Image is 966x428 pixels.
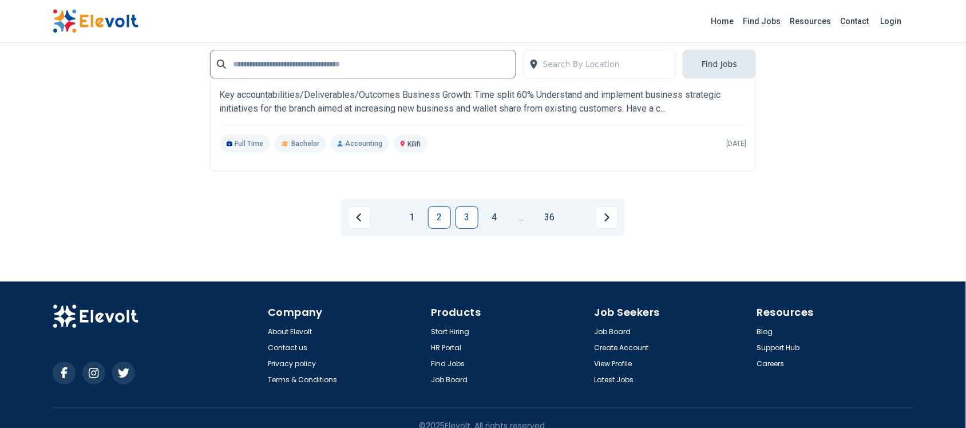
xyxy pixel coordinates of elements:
[431,359,465,368] a: Find Jobs
[594,343,649,352] a: Create Account
[53,304,138,328] img: Elevolt
[595,206,618,229] a: Next page
[268,304,424,320] h4: Company
[594,359,632,368] a: View Profile
[220,88,747,116] p: Key accountabilities/Deliverables/Outcomes Business Growth: Time split 60% Understand and impleme...
[331,134,389,153] p: Accounting
[739,12,786,30] a: Find Jobs
[268,343,307,352] a: Contact us
[594,304,750,320] h4: Job Seekers
[431,375,468,385] a: Job Board
[786,12,836,30] a: Resources
[594,327,631,336] a: Job Board
[510,206,533,229] a: Jump forward
[268,375,337,385] a: Terms & Conditions
[683,50,756,78] button: Find Jobs
[348,206,618,229] ul: Pagination
[909,373,966,428] iframe: Chat Widget
[757,359,785,368] a: Careers
[428,206,451,229] a: Page 2 is your current page
[348,206,371,229] a: Previous page
[757,304,913,320] h4: Resources
[483,206,506,229] a: Page 4
[431,304,587,320] h4: Products
[726,139,746,148] p: [DATE]
[53,9,138,33] img: Elevolt
[220,53,747,153] a: Absa BankUniversal Banker/SME Banker Mtwapa, [GEOGRAPHIC_DATA]Absa BankKey accountabilities/Deliv...
[874,10,909,33] a: Login
[431,327,469,336] a: Start Hiring
[220,134,271,153] p: Full Time
[538,206,561,229] a: Page 36
[268,359,316,368] a: Privacy policy
[594,375,634,385] a: Latest Jobs
[757,327,773,336] a: Blog
[456,206,478,229] a: Page 3
[407,140,421,148] span: Kilifi
[291,139,319,148] span: Bachelor
[757,343,800,352] a: Support Hub
[707,12,739,30] a: Home
[268,327,312,336] a: About Elevolt
[431,343,461,352] a: HR Portal
[836,12,874,30] a: Contact
[401,206,423,229] a: Page 1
